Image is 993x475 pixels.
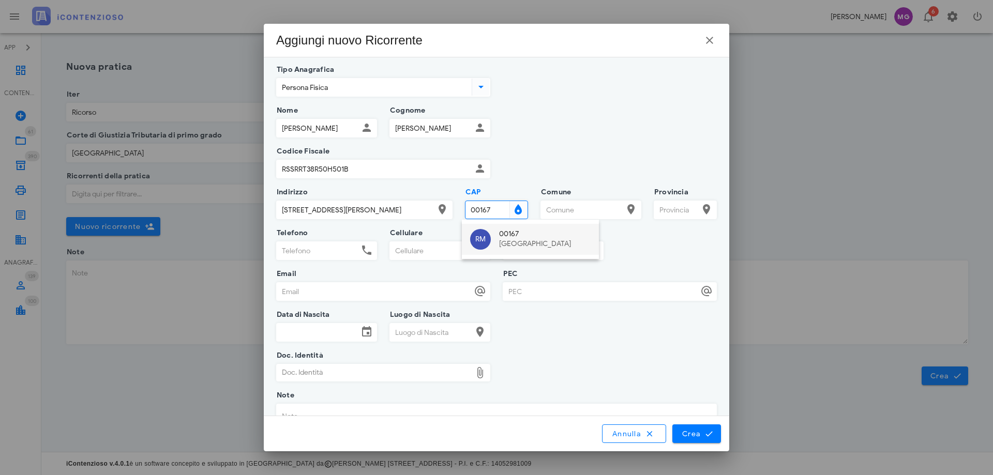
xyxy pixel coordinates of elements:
input: CAP [465,201,507,219]
input: Cellulare [390,242,472,259]
span: Annulla [612,429,656,438]
input: Email [277,283,472,300]
input: Provincia [654,201,698,219]
label: Note [274,390,294,401]
div: 00167 [499,230,591,239]
input: Cognome [390,119,472,137]
input: Codice Fiscale [277,160,472,178]
input: Comune [541,201,623,219]
input: PEC [503,283,698,300]
input: Tipo Anagrafica [277,79,470,96]
div: Doc. Identità [277,364,472,381]
label: Comune [538,187,571,197]
input: Luogo di Nascita [390,324,472,341]
label: Email [274,269,296,279]
label: Cellulare [387,228,423,238]
span: Crea [682,429,712,438]
button: Crea [672,424,721,443]
label: CAP [462,187,482,197]
label: Telefono [274,228,308,238]
label: Doc. Identità [274,350,323,361]
input: Nome [277,119,358,137]
div: [GEOGRAPHIC_DATA] [499,240,591,249]
button: Annulla [602,424,666,443]
input: Telefono [277,242,358,259]
label: PEC [500,269,518,279]
label: Luogo di Nascita [387,310,450,320]
label: Nome [274,105,298,116]
label: Tipo Anagrafica [274,65,334,75]
label: Codice Fiscale [274,146,329,157]
label: Provincia [651,187,688,197]
div: RM [470,229,491,250]
label: Indirizzo [274,187,308,197]
label: Cognome [387,105,425,116]
input: Indirizzo [277,201,434,219]
div: Aggiungi nuovo Ricorrente [276,32,423,49]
